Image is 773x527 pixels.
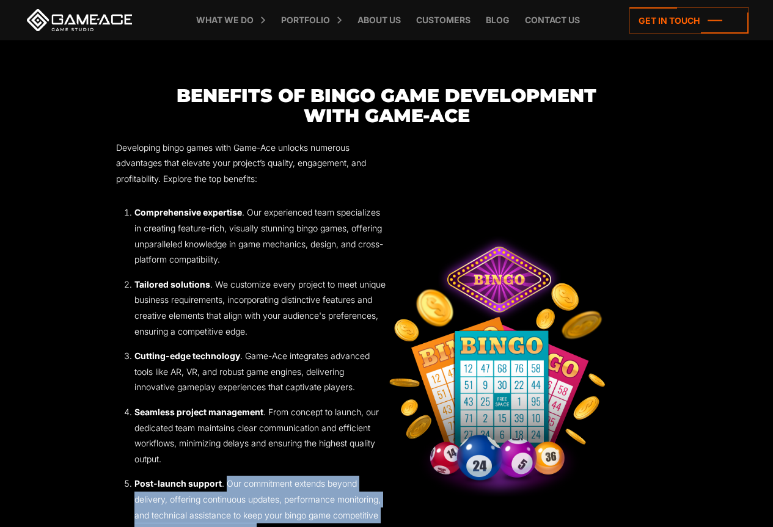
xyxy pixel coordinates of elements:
strong: Post-launch support [134,478,222,489]
h3: Benefits of Bingo Game Development with Game-Ace [116,85,658,126]
li: . Game-Ace integrates advanced tools like AR, VR, and robust game engines, delivering innovative ... [134,348,387,395]
strong: Seamless project management [134,407,263,417]
strong: Cutting-edge technology [134,351,240,361]
strong: Tailored solutions [134,279,210,289]
li: . Our experienced team specializes in creating feature-rich, visually stunning bingo games, offer... [134,205,387,267]
a: Get in touch [629,7,749,34]
strong: Comprehensive expertise [134,207,242,217]
li: . We customize every project to meet unique business requirements, incorporating distinctive feat... [134,277,387,339]
img: Bingo game development benefits [387,220,612,508]
li: . From concept to launch, our dedicated team maintains clear communication and efficient workflow... [134,404,387,467]
p: Developing bingo games with Game-Ace unlocks numerous advantages that elevate your project’s qual... [116,140,387,187]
